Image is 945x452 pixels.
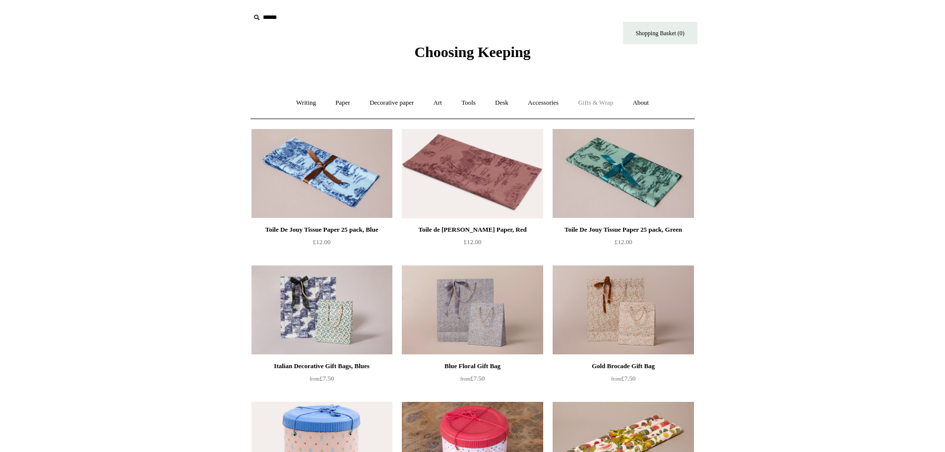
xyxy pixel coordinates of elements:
a: Shopping Basket (0) [623,22,697,44]
a: Writing [287,90,325,116]
a: Decorative paper [361,90,423,116]
a: Toile De Jouy Tissue Paper 25 pack, Green £12.00 [553,224,693,264]
a: Paper [326,90,359,116]
span: £7.50 [611,375,635,382]
div: Blue Floral Gift Bag [404,360,540,372]
a: Gifts & Wrap [569,90,622,116]
span: Choosing Keeping [414,44,530,60]
a: Tools [452,90,485,116]
a: Gold Brocade Gift Bag from£7.50 [553,360,693,401]
div: Gold Brocade Gift Bag [555,360,691,372]
a: Blue Floral Gift Bag from£7.50 [402,360,543,401]
a: About [624,90,658,116]
a: Toile De Jouy Tissue Paper 25 pack, Green Toile De Jouy Tissue Paper 25 pack, Green [553,129,693,218]
a: Toile De Jouy Tissue Paper 25 pack, Blue £12.00 [252,224,392,264]
a: Blue Floral Gift Bag Blue Floral Gift Bag [402,265,543,355]
a: Toile de [PERSON_NAME] Paper, Red £12.00 [402,224,543,264]
span: £12.00 [615,238,632,246]
span: from [310,376,319,382]
span: £7.50 [310,375,334,382]
div: Toile De Jouy Tissue Paper 25 pack, Blue [254,224,390,236]
a: Gold Brocade Gift Bag Gold Brocade Gift Bag [553,265,693,355]
img: Toile de Jouy Tissue Paper, Red [402,129,543,218]
a: Desk [486,90,517,116]
span: £7.50 [460,375,485,382]
span: £12.00 [313,238,331,246]
img: Blue Floral Gift Bag [402,265,543,355]
img: Gold Brocade Gift Bag [553,265,693,355]
a: Italian Decorative Gift Bags, Blues Italian Decorative Gift Bags, Blues [252,265,392,355]
span: £12.00 [464,238,482,246]
a: Art [425,90,451,116]
div: Toile de [PERSON_NAME] Paper, Red [404,224,540,236]
img: Toile De Jouy Tissue Paper 25 pack, Blue [252,129,392,218]
img: Italian Decorative Gift Bags, Blues [252,265,392,355]
a: Italian Decorative Gift Bags, Blues from£7.50 [252,360,392,401]
span: from [611,376,621,382]
a: Toile de Jouy Tissue Paper, Red Toile de Jouy Tissue Paper, Red [402,129,543,218]
div: Italian Decorative Gift Bags, Blues [254,360,390,372]
img: Toile De Jouy Tissue Paper 25 pack, Green [553,129,693,218]
a: Toile De Jouy Tissue Paper 25 pack, Blue Toile De Jouy Tissue Paper 25 pack, Blue [252,129,392,218]
span: from [460,376,470,382]
a: Choosing Keeping [414,52,530,59]
a: Accessories [519,90,567,116]
div: Toile De Jouy Tissue Paper 25 pack, Green [555,224,691,236]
